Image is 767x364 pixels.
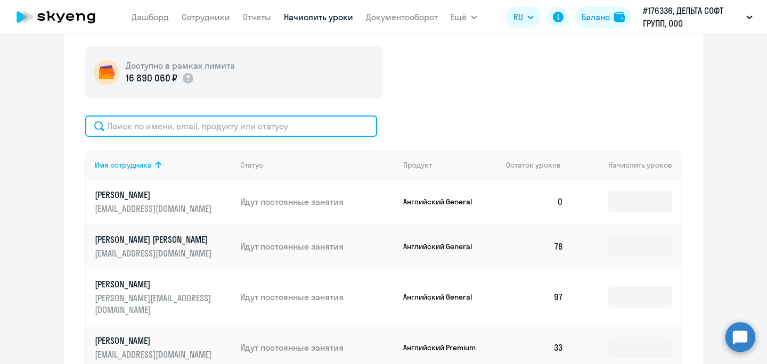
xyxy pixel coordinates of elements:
a: [PERSON_NAME] [PERSON_NAME][EMAIL_ADDRESS][DOMAIN_NAME] [95,234,232,259]
p: [EMAIL_ADDRESS][DOMAIN_NAME] [95,247,214,259]
a: Начислить уроки [284,12,353,22]
p: [PERSON_NAME][EMAIL_ADDRESS][DOMAIN_NAME] [95,292,214,316]
div: Статус [240,160,263,170]
td: 78 [497,224,572,269]
p: [PERSON_NAME] [95,278,214,290]
div: Продукт [403,160,432,170]
p: Идут постоянные занятия [240,291,395,303]
button: #176336, ДЕЛЬТА СОФТ ГРУПП, ООО [638,4,758,30]
a: Отчеты [243,12,271,22]
span: RU [513,11,523,23]
div: Имя сотрудника [95,160,232,170]
p: Английский General [403,292,483,302]
p: Идут постоянные занятия [240,196,395,208]
p: Английский General [403,242,483,251]
a: [PERSON_NAME][EMAIL_ADDRESS][DOMAIN_NAME] [95,189,232,214]
p: Идут постоянные занятия [240,241,395,252]
p: Английский Premium [403,343,483,352]
a: Документооборот [366,12,438,22]
div: Продукт [403,160,498,170]
div: Статус [240,160,395,170]
a: [PERSON_NAME][EMAIL_ADDRESS][DOMAIN_NAME] [95,335,232,360]
a: Сотрудники [182,12,230,22]
img: wallet-circle.png [94,60,119,85]
td: 0 [497,179,572,224]
p: [PERSON_NAME] [95,189,214,201]
p: Английский General [403,197,483,206]
div: Остаток уроков [506,160,572,170]
div: Имя сотрудника [95,160,152,170]
input: Поиск по имени, email, продукту или статусу [85,115,377,137]
p: [PERSON_NAME] [PERSON_NAME] [95,234,214,245]
p: 16 890 060 ₽ [126,71,177,85]
p: Идут постоянные занятия [240,342,395,353]
a: [PERSON_NAME][PERSON_NAME][EMAIL_ADDRESS][DOMAIN_NAME] [95,278,232,316]
p: [EMAIL_ADDRESS][DOMAIN_NAME] [95,203,214,214]
th: Начислить уроков [572,151,681,179]
a: Дашборд [132,12,169,22]
button: Балансbalance [575,6,631,28]
p: [EMAIL_ADDRESS][DOMAIN_NAME] [95,349,214,360]
div: Баланс [582,11,610,23]
h5: Доступно в рамках лимита [126,60,235,71]
img: balance [614,12,625,22]
td: 97 [497,269,572,325]
button: RU [506,6,541,28]
p: [PERSON_NAME] [95,335,214,346]
p: #176336, ДЕЛЬТА СОФТ ГРУПП, ООО [643,4,742,30]
span: Остаток уроков [506,160,561,170]
button: Ещё [451,6,477,28]
span: Ещё [451,11,467,23]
